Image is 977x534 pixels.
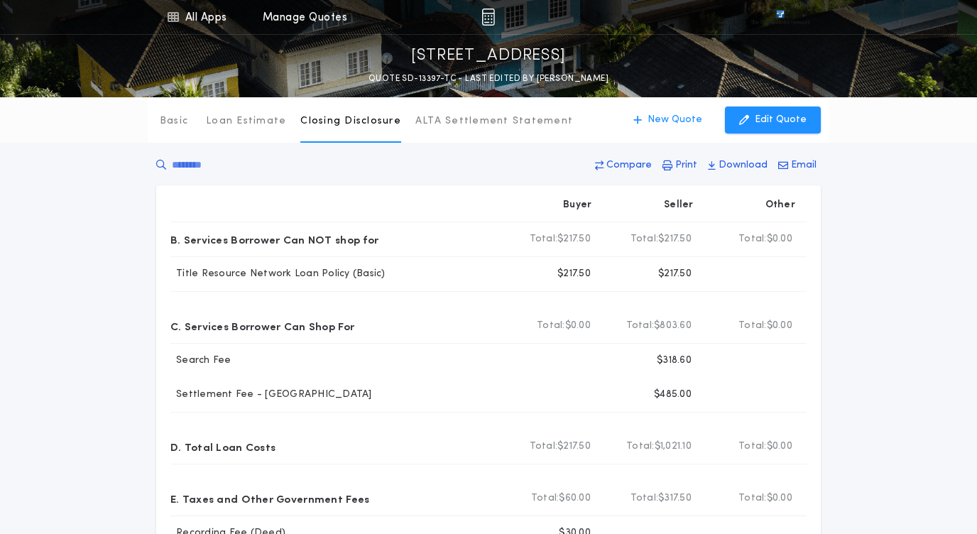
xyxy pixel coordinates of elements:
[537,319,565,333] b: Total:
[626,440,655,454] b: Total:
[664,198,694,212] p: Seller
[755,113,807,127] p: Edit Quote
[557,440,591,454] span: $217.50
[481,9,495,26] img: img
[411,45,566,67] p: [STREET_ADDRESS]
[626,319,655,333] b: Total:
[606,158,652,173] p: Compare
[415,114,573,129] p: ALTA Settlement Statement
[160,114,188,129] p: Basic
[300,114,401,129] p: Closing Disclosure
[725,107,821,133] button: Edit Quote
[751,10,810,24] img: vs-icon
[170,267,386,281] p: Title Resource Network Loan Policy (Basic)
[557,267,591,281] p: $217.50
[648,113,702,127] p: New Quote
[765,198,795,212] p: Other
[767,491,792,506] span: $0.00
[654,319,692,333] span: $803.60
[767,319,792,333] span: $0.00
[557,232,591,246] span: $217.50
[565,319,591,333] span: $0.00
[631,491,659,506] b: Total:
[657,354,692,368] p: $318.60
[170,435,275,458] p: D. Total Loan Costs
[738,232,767,246] b: Total:
[655,440,692,454] span: $1,021.10
[767,232,792,246] span: $0.00
[563,198,591,212] p: Buyer
[658,491,692,506] span: $317.50
[658,232,692,246] span: $217.50
[591,153,656,178] button: Compare
[654,388,692,402] p: $485.00
[170,487,369,510] p: E. Taxes and Other Government Fees
[170,228,378,251] p: B. Services Borrower Can NOT shop for
[631,232,659,246] b: Total:
[774,153,821,178] button: Email
[767,440,792,454] span: $0.00
[738,491,767,506] b: Total:
[206,114,286,129] p: Loan Estimate
[791,158,817,173] p: Email
[530,440,558,454] b: Total:
[738,440,767,454] b: Total:
[559,491,591,506] span: $60.00
[658,267,692,281] p: $217.50
[675,158,697,173] p: Print
[170,388,372,402] p: Settlement Fee - [GEOGRAPHIC_DATA]
[170,315,354,337] p: C. Services Borrower Can Shop For
[658,153,702,178] button: Print
[369,72,608,86] p: QUOTE SD-13397-TC - LAST EDITED BY [PERSON_NAME]
[530,232,558,246] b: Total:
[170,354,231,368] p: Search Fee
[704,153,772,178] button: Download
[738,319,767,333] b: Total:
[719,158,768,173] p: Download
[619,107,716,133] button: New Quote
[531,491,560,506] b: Total:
